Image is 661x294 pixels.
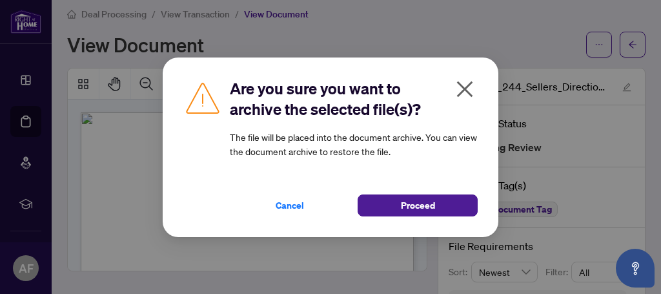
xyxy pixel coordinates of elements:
button: Open asap [616,249,655,288]
span: Cancel [276,195,304,216]
article: The file will be placed into the document archive. You can view the document archive to restore t... [230,130,478,158]
span: Proceed [401,195,435,216]
button: Cancel [230,194,350,216]
span: close [454,79,475,100]
img: Caution Icon [183,78,222,117]
button: Proceed [358,194,478,216]
h2: Are you sure you want to archive the selected file(s)? [230,78,478,120]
